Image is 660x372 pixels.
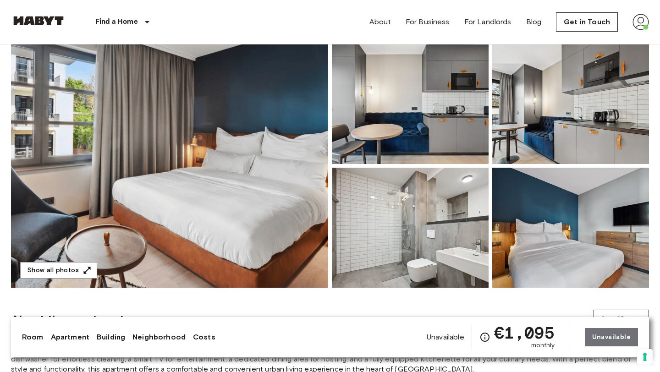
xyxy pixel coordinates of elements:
[369,16,391,27] a: About
[464,16,511,27] a: For Landlords
[427,332,464,342] span: Unavailable
[20,262,97,279] button: Show all photos
[11,312,124,326] span: About the apartment
[556,12,618,32] a: Get in Touch
[22,332,44,343] a: Room
[11,16,66,25] img: Habyt
[594,310,649,329] button: See 3D map
[332,44,489,164] img: Picture of unit DE-01-482-503-01
[494,324,555,341] span: €1,095
[132,332,186,343] a: Neighborhood
[479,332,490,343] svg: Check cost overview for full price breakdown. Please note that discounts apply to new joiners onl...
[95,16,138,27] p: Find a Home
[11,44,328,288] img: Marketing picture of unit DE-01-482-503-01
[637,349,653,365] button: Your consent preferences for tracking technologies
[632,14,649,30] img: avatar
[51,332,89,343] a: Apartment
[526,16,542,27] a: Blog
[406,16,450,27] a: For Business
[332,168,489,288] img: Picture of unit DE-01-482-503-01
[97,332,125,343] a: Building
[492,44,649,164] img: Picture of unit DE-01-482-503-01
[193,332,215,343] a: Costs
[531,341,555,350] span: monthly
[492,168,649,288] img: Picture of unit DE-01-482-503-01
